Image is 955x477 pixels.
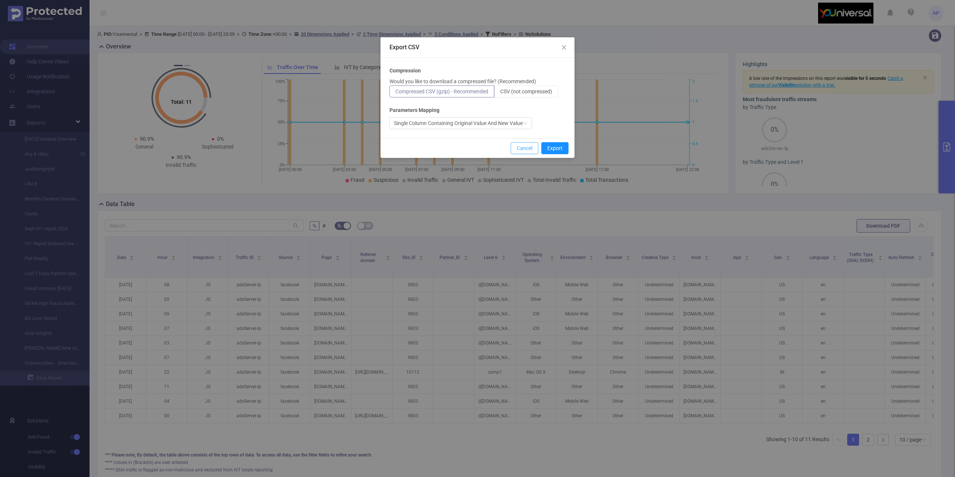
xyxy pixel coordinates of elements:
button: Export [541,142,569,154]
button: Close [554,37,574,58]
i: icon: close [561,44,567,50]
button: Cancel [511,142,538,154]
span: CSV (not compressed) [500,88,552,94]
b: Compression [389,67,421,75]
p: Would you like to download a compressed file? (Recommended) [389,78,536,85]
div: Export CSV [389,43,566,52]
span: Compressed CSV (gzip) - Recommended [395,88,488,94]
b: Parameters Mapping [389,106,439,114]
div: Single Column Containing Original Value And New Value [394,118,523,129]
i: icon: down [523,121,527,126]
